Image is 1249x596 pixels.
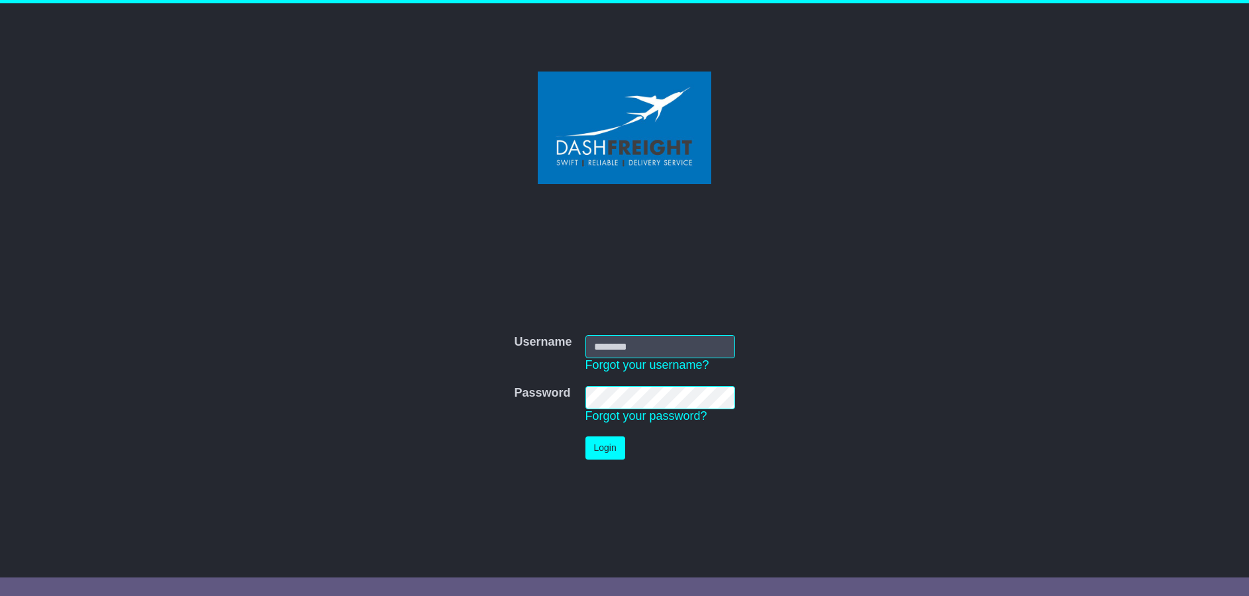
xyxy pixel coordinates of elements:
label: Username [514,335,572,350]
img: Dash Freight [538,72,711,184]
label: Password [514,386,570,401]
a: Forgot your password? [585,409,707,422]
button: Login [585,436,625,460]
a: Forgot your username? [585,358,709,372]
